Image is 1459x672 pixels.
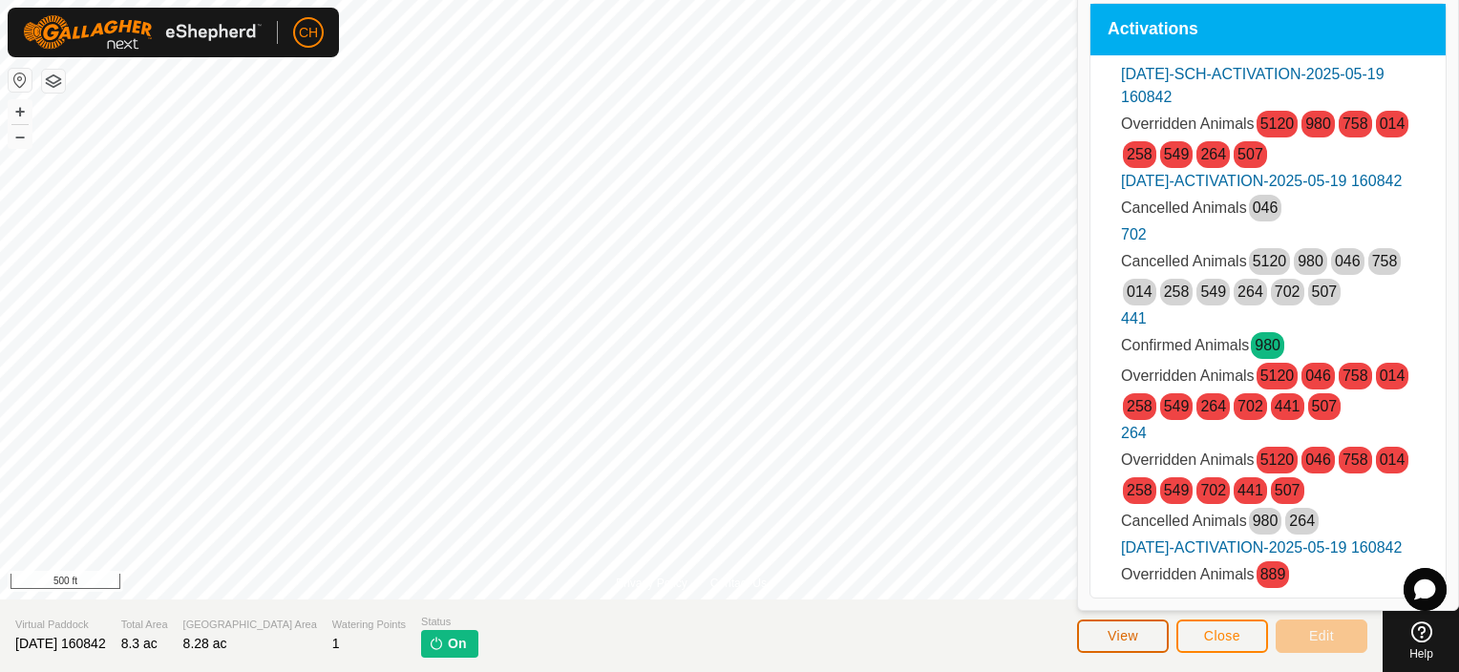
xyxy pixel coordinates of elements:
button: Edit [1276,619,1367,653]
a: 258 [1127,146,1152,162]
a: 258 [1127,482,1152,498]
a: 264 [1289,513,1315,529]
a: Help [1384,614,1459,667]
a: 264 [1237,283,1263,300]
a: 5120 [1260,115,1295,132]
a: 014 [1380,115,1406,132]
span: Overridden Animals [1121,115,1255,132]
a: 046 [1335,253,1361,269]
a: 702 [1121,226,1147,242]
a: 889 [1260,566,1286,582]
span: Close [1204,628,1240,643]
a: 507 [1312,398,1338,414]
button: Map Layers [42,70,65,93]
a: 264 [1200,146,1226,162]
a: 549 [1164,482,1190,498]
a: 264 [1121,425,1147,441]
a: 046 [1253,199,1279,216]
a: 5120 [1260,451,1295,468]
span: CH [299,23,318,43]
img: turn-on [429,636,444,651]
span: Overridden Animals [1121,451,1255,468]
span: View [1108,628,1138,643]
a: 702 [1275,283,1300,300]
a: 507 [1237,146,1263,162]
a: 758 [1343,367,1368,384]
span: 8.28 ac [183,636,227,651]
span: Status [421,614,477,630]
button: – [9,125,32,148]
span: Overridden Animals [1121,566,1255,582]
a: 5120 [1253,253,1287,269]
a: 549 [1164,398,1190,414]
a: 980 [1253,513,1279,529]
a: 702 [1200,482,1226,498]
a: 980 [1298,253,1323,269]
a: 758 [1343,115,1368,132]
a: 702 [1237,398,1263,414]
span: Cancelled Animals [1121,253,1247,269]
a: Contact Us [710,575,767,592]
span: Overridden Animals [1121,367,1255,384]
a: 258 [1127,398,1152,414]
button: Reset Map [9,69,32,92]
a: 980 [1305,115,1331,132]
span: Virtual Paddock [15,617,106,633]
a: 046 [1305,367,1331,384]
a: 980 [1255,337,1280,353]
a: 758 [1343,451,1368,468]
a: 014 [1380,451,1406,468]
button: View [1077,619,1169,653]
span: Confirmed Animals [1121,337,1249,353]
span: [GEOGRAPHIC_DATA] Area [183,617,317,633]
a: 758 [1372,253,1398,269]
span: 1 [332,636,340,651]
span: Cancelled Animals [1121,199,1247,216]
a: 507 [1275,482,1300,498]
span: Edit [1309,628,1334,643]
a: 441 [1237,482,1263,498]
a: 507 [1312,283,1338,300]
a: [DATE]-ACTIVATION-2025-05-19 160842 [1121,539,1402,556]
img: Gallagher Logo [23,15,262,50]
span: Total Area [121,617,168,633]
a: 441 [1275,398,1300,414]
a: 014 [1380,367,1406,384]
a: 549 [1164,146,1190,162]
a: 5120 [1260,367,1295,384]
span: Help [1409,648,1433,660]
a: 046 [1305,451,1331,468]
span: 8.3 ac [121,636,158,651]
a: [DATE]-ACTIVATION-2025-05-19 160842 [1121,173,1402,189]
a: 264 [1200,398,1226,414]
a: 014 [1127,283,1152,300]
a: 549 [1200,283,1226,300]
a: Privacy Policy [616,575,687,592]
span: On [448,634,466,654]
button: Close [1176,619,1268,653]
span: Cancelled Animals [1121,513,1247,529]
span: Watering Points [332,617,406,633]
a: 258 [1164,283,1190,300]
a: 441 [1121,310,1147,326]
a: [DATE]-SCH-ACTIVATION-2025-05-19 160842 [1121,66,1385,105]
span: Activations [1108,21,1198,38]
button: + [9,100,32,123]
span: [DATE] 160842 [15,636,106,651]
